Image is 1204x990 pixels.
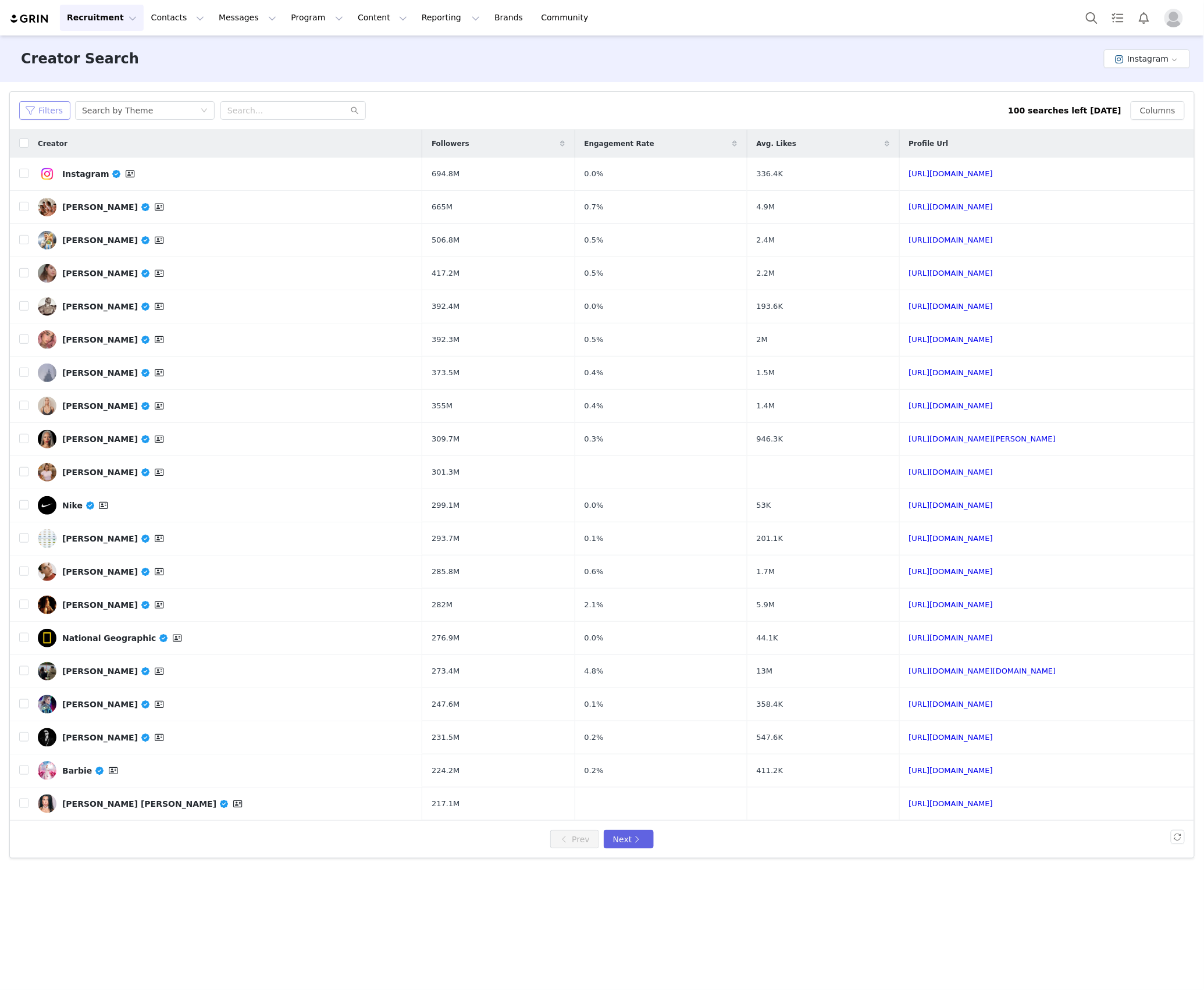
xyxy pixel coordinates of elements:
a: [PERSON_NAME] [38,397,413,415]
span: 355M [432,400,453,412]
img: v2 [38,463,56,482]
span: 299.1M [432,500,459,511]
span: 0.5% [585,334,604,346]
span: 224.2M [432,765,459,777]
a: [PERSON_NAME] [38,297,413,316]
button: Program [284,5,350,31]
span: 0.0% [585,301,604,312]
span: 0.6% [585,566,604,578]
a: [PERSON_NAME] [38,430,413,448]
button: Profile [1157,9,1195,27]
a: [URL][DOMAIN_NAME][DOMAIN_NAME] [909,667,1056,675]
span: 53K [757,500,771,511]
span: 0.1% [585,699,604,710]
img: v2 [38,297,56,316]
span: 231.5M [432,732,459,743]
a: [PERSON_NAME] [38,231,413,250]
span: 273.4M [432,665,459,677]
span: 0.7% [585,201,604,213]
div: Barbie [62,764,120,778]
div: [PERSON_NAME] [62,333,166,347]
button: Columns [1131,101,1185,120]
span: 506.8M [432,234,459,246]
img: v2 [38,695,56,714]
span: 2.4M [757,234,775,246]
button: Recruitment [60,5,144,31]
span: 392.4M [432,301,459,312]
button: Content [351,5,414,31]
a: [PERSON_NAME] [38,198,413,216]
span: 0.0% [585,168,604,180]
span: 336.4K [757,168,783,180]
img: v2 [38,364,56,382]
span: 358.4K [757,699,783,710]
div: [PERSON_NAME] [62,565,166,579]
span: 665M [432,201,453,213]
img: v2 [38,761,56,780]
span: 5.9M [757,599,775,611]
span: 417.2M [432,268,459,279]
input: Search... [220,101,366,120]
div: [PERSON_NAME] [62,266,166,280]
a: [PERSON_NAME] [38,364,413,382]
a: [URL][DOMAIN_NAME] [909,733,993,742]
div: [PERSON_NAME] [62,465,166,479]
a: [URL][DOMAIN_NAME] [909,335,993,344]
h3: Creator Search [21,48,139,69]
div: [PERSON_NAME] [62,598,166,612]
div: [PERSON_NAME] [62,532,166,546]
a: [URL][DOMAIN_NAME] [909,368,993,377]
img: v2 [38,662,56,681]
img: v2 [38,430,56,448]
a: Barbie [38,761,413,780]
img: placeholder-profile.jpg [1164,9,1183,27]
span: 217.1M [432,798,459,810]
a: [URL][DOMAIN_NAME] [909,799,993,808]
a: National Geographic [38,629,413,647]
a: [URL][DOMAIN_NAME] [909,766,993,775]
span: 44.1K [757,632,778,644]
a: [URL][DOMAIN_NAME] [909,567,993,576]
a: [PERSON_NAME] [38,662,413,681]
span: 0.5% [585,268,604,279]
div: [PERSON_NAME] [62,664,166,678]
button: Reporting [415,5,487,31]
a: [URL][DOMAIN_NAME] [909,633,993,642]
span: 2.2M [757,268,775,279]
img: v2 [38,728,56,747]
img: v2 [38,330,56,349]
div: [PERSON_NAME] [62,432,166,446]
div: [PERSON_NAME] [62,399,166,413]
a: [URL][DOMAIN_NAME] [909,600,993,609]
span: 13M [757,665,773,677]
button: Notifications [1131,5,1157,31]
a: [PERSON_NAME] [38,728,413,747]
span: 247.6M [432,699,459,710]
a: [PERSON_NAME] [38,264,413,283]
a: Brands [487,5,533,31]
img: v2 [38,529,56,548]
a: Community [535,5,601,31]
a: Instagram [38,165,413,183]
img: grin logo [9,13,50,24]
span: 0.4% [585,367,604,379]
div: 100 searches left [DATE] [1009,105,1121,117]
span: 411.2K [757,765,783,777]
img: v2 [38,264,56,283]
a: [URL][DOMAIN_NAME] [909,202,993,211]
span: 0.2% [585,732,604,743]
span: 201.1K [757,533,783,544]
span: 0.2% [585,765,604,777]
a: [URL][DOMAIN_NAME] [909,236,993,244]
button: Next [604,830,654,849]
a: [PERSON_NAME] [38,596,413,614]
a: [URL][DOMAIN_NAME][PERSON_NAME] [909,435,1056,443]
span: 1.4M [757,400,775,412]
a: [URL][DOMAIN_NAME] [909,169,993,178]
span: 4.8% [585,665,604,677]
span: 1.7M [757,566,775,578]
span: 946.3K [757,433,783,445]
span: 547.6K [757,732,783,743]
img: v2 [38,629,56,647]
